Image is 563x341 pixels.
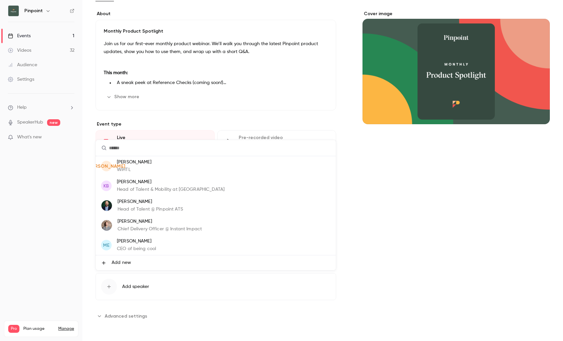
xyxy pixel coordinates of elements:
[118,226,202,233] p: Chief Delivery Officer @ Instant Impact
[101,200,112,211] img: Mike Bradshaw
[88,163,125,170] span: [PERSON_NAME]
[101,220,112,231] img: Ben Donovan-Aitken
[118,198,183,205] p: [PERSON_NAME]
[103,183,109,189] span: KB
[118,218,202,225] p: [PERSON_NAME]
[117,238,156,245] p: [PERSON_NAME]
[112,259,131,266] span: Add new
[117,245,156,252] p: CEO of being cool
[117,186,225,193] p: Head of Talent & Mobility at [GEOGRAPHIC_DATA]
[117,179,225,185] p: [PERSON_NAME]
[103,242,110,249] span: ME
[117,166,151,173] p: WiHTL
[118,206,183,213] p: Head of Talent @ Pinpoint ATS
[117,159,151,166] p: [PERSON_NAME]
